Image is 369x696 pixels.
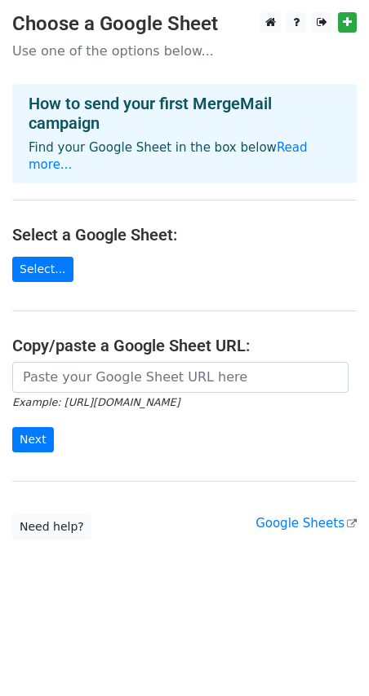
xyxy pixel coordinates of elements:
a: Read more... [29,140,308,172]
input: Next [12,427,54,452]
p: Use one of the options below... [12,42,357,59]
h4: How to send your first MergeMail campaign [29,94,340,133]
a: Google Sheets [256,516,357,531]
a: Need help? [12,514,91,540]
input: Paste your Google Sheet URL here [12,362,349,393]
small: Example: [URL][DOMAIN_NAME] [12,396,180,408]
h4: Copy/paste a Google Sheet URL: [12,336,357,355]
p: Find your Google Sheet in the box below [29,139,340,174]
h4: Select a Google Sheet: [12,225,357,244]
a: Select... [12,257,73,282]
h3: Choose a Google Sheet [12,12,357,36]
